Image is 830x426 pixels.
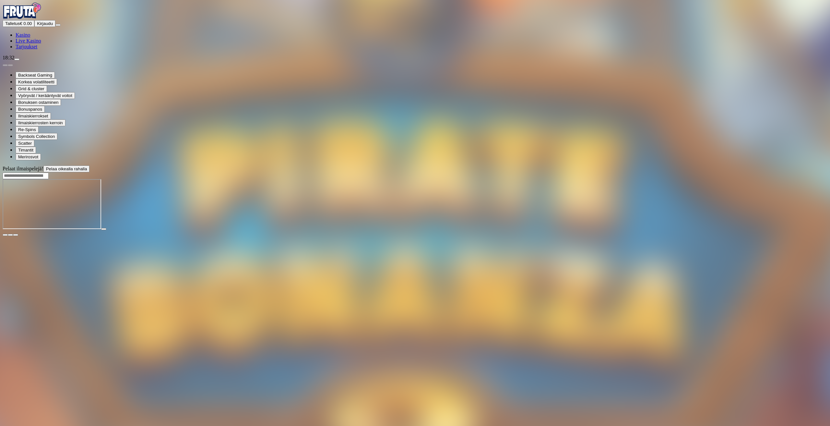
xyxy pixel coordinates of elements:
button: Re-Spins [16,126,39,133]
span: Timantit [18,148,33,152]
button: prev slide [3,64,8,66]
button: Backseat Gaming [16,72,55,79]
button: close icon [3,234,8,236]
button: fullscreen icon [13,234,18,236]
span: € 0.00 [20,21,32,26]
span: Backseat Gaming [18,73,52,78]
button: Bonuksen ostaminen [16,99,61,106]
span: Ilmaiskierrokset [18,114,48,118]
img: Fruta [3,3,41,19]
button: live-chat [14,58,19,60]
div: Pelaat ilmaispelejä! [3,165,827,172]
button: Pelaa oikealla rahalla [43,165,90,172]
a: Tarjoukset [16,44,37,49]
button: Ilmaiskierrosten kerroin [16,119,65,126]
span: Pelaa oikealla rahalla [46,166,87,171]
button: Scatter [16,140,34,147]
button: chevron-down icon [8,234,13,236]
input: Search [3,173,49,179]
span: Ilmaiskierrosten kerroin [18,120,63,125]
button: Vyöryvät / kerääntyvät voitot [16,92,75,99]
button: Grid & cluster [16,85,47,92]
a: Kasino [16,32,30,38]
nav: Primary [3,3,827,50]
button: Bonuspanos [16,106,45,113]
a: Fruta [3,14,41,20]
button: next slide [8,64,13,66]
span: Symbols Collection [18,134,55,139]
button: play icon [101,228,106,230]
a: Live Kasino [16,38,41,43]
span: Merirosvot [18,154,38,159]
span: Bonuksen ostaminen [18,100,58,105]
button: Ilmaiskierrokset [16,113,51,119]
span: Scatter [18,141,32,146]
button: Timantit [16,147,36,153]
span: 18:32 [3,55,14,60]
span: Kirjaudu [37,21,53,26]
button: Merirosvot [16,153,41,160]
button: Talletusplus icon€ 0.00 [3,20,34,27]
span: Talletus [5,21,20,26]
button: Kirjaudu [34,20,55,27]
button: Korkea volatiliteetti [16,79,57,85]
span: Re-Spins [18,127,36,132]
button: menu [55,24,61,26]
span: Bonuspanos [18,107,42,112]
nav: Main menu [3,32,827,50]
span: Vyöryvät / kerääntyvät voitot [18,93,72,98]
span: Korkea volatiliteetti [18,79,54,84]
span: Grid & cluster [18,86,44,91]
iframe: Pirate Bonanza 2 [3,179,101,229]
button: Symbols Collection [16,133,57,140]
